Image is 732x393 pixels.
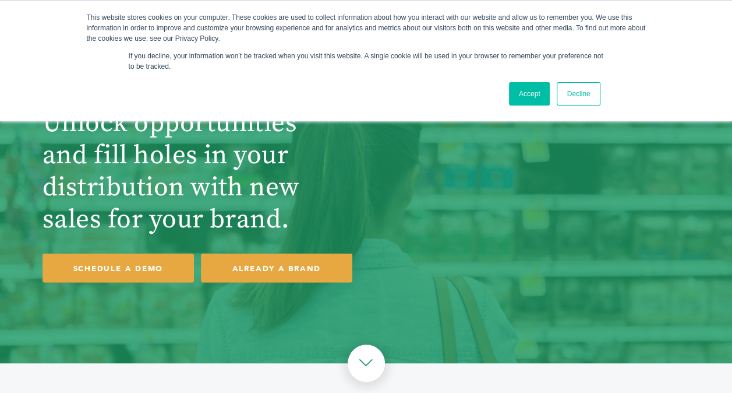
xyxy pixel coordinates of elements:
a: ALREADY A BRAND [201,253,352,283]
div: This website stores cookies on your computer. These cookies are used to collect information about... [87,12,646,44]
a: Decline [557,82,600,106]
a: Accept [509,82,550,106]
h1: Unlock opportunities and fill holes in your distribution with new sales for your brand. [43,107,360,236]
a: SCHEDULE A DEMO [43,253,194,283]
p: If you decline, your information won’t be tracked when you visit this website. A single cookie wi... [129,51,604,72]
